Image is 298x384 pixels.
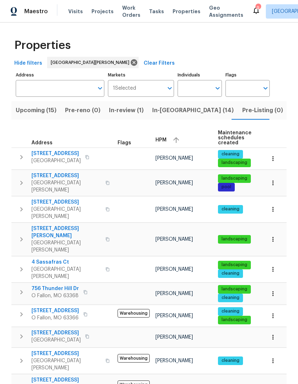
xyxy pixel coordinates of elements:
span: [STREET_ADDRESS] [31,172,101,179]
span: Work Orders [122,4,140,19]
span: cleaning [219,295,242,301]
span: [GEOGRAPHIC_DATA][PERSON_NAME] [51,59,132,66]
span: 756 Thunder Hill Dr [31,285,79,292]
span: landscaping [219,286,250,292]
span: [STREET_ADDRESS] [31,199,101,206]
span: Address [31,140,53,145]
span: [PERSON_NAME] [155,156,193,161]
span: [GEOGRAPHIC_DATA] [31,336,81,344]
label: Flags [225,73,270,77]
span: landscaping [219,175,250,181]
span: Warehousing [118,354,150,363]
button: Clear Filters [141,57,178,70]
span: [PERSON_NAME] [155,207,193,212]
span: HPM [155,138,167,143]
span: Pre-reno (0) [65,105,100,115]
span: Pre-Listing (0) [242,105,283,115]
span: Maintenance schedules created [218,130,252,145]
span: Upcoming (15) [16,105,56,115]
span: Flags [118,140,131,145]
div: 9 [255,4,260,11]
span: [GEOGRAPHIC_DATA][PERSON_NAME] [31,239,101,254]
span: pool [219,184,234,190]
span: [PERSON_NAME] [155,358,193,363]
span: [STREET_ADDRESS] [31,150,81,157]
span: 4 Sassafras Ct [31,259,101,266]
span: Properties [173,8,200,15]
span: cleaning [219,358,242,364]
span: In-review (1) [109,105,144,115]
button: Open [260,83,270,93]
span: [STREET_ADDRESS] [31,307,79,314]
span: [GEOGRAPHIC_DATA][PERSON_NAME] [31,179,101,194]
button: Open [165,83,175,93]
span: [PERSON_NAME] [155,267,193,272]
span: 1 Selected [113,85,136,91]
div: [GEOGRAPHIC_DATA][PERSON_NAME] [47,57,139,68]
span: [STREET_ADDRESS] [31,350,101,357]
span: [GEOGRAPHIC_DATA][PERSON_NAME] [31,206,101,220]
label: Individuals [178,73,222,77]
button: Hide filters [11,57,45,70]
label: Markets [108,73,174,77]
span: O Fallon, MO 63368 [31,292,79,299]
span: [STREET_ADDRESS] [31,329,81,336]
span: [PERSON_NAME] [155,313,193,318]
span: Maestro [24,8,48,15]
span: [PERSON_NAME] [155,335,193,340]
span: [PERSON_NAME] [155,180,193,185]
span: [GEOGRAPHIC_DATA][PERSON_NAME] [31,266,101,280]
span: [STREET_ADDRESS] [31,376,101,384]
span: cleaning [219,206,242,212]
span: [STREET_ADDRESS][PERSON_NAME] [31,225,101,239]
span: O Fallon, MO 63366 [31,314,79,321]
span: Hide filters [14,59,42,68]
span: [GEOGRAPHIC_DATA][PERSON_NAME] [31,357,101,371]
span: Warehousing [118,309,150,318]
span: landscaping [219,236,250,242]
span: Visits [68,8,83,15]
span: [PERSON_NAME] [155,291,193,296]
button: Open [95,83,105,93]
button: Open [213,83,223,93]
span: landscaping [219,160,250,166]
span: Geo Assignments [209,4,243,19]
span: [PERSON_NAME] [155,237,193,242]
span: Projects [91,8,114,15]
span: landscaping [219,317,250,323]
span: Properties [14,42,71,49]
span: cleaning [219,308,242,314]
label: Address [16,73,104,77]
span: cleaning [219,270,242,276]
span: In-[GEOGRAPHIC_DATA] (14) [152,105,234,115]
span: cleaning [219,151,242,157]
span: [GEOGRAPHIC_DATA] [31,157,81,164]
span: Clear Filters [144,59,175,68]
span: Tasks [149,9,164,14]
span: landscaping [219,262,250,268]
